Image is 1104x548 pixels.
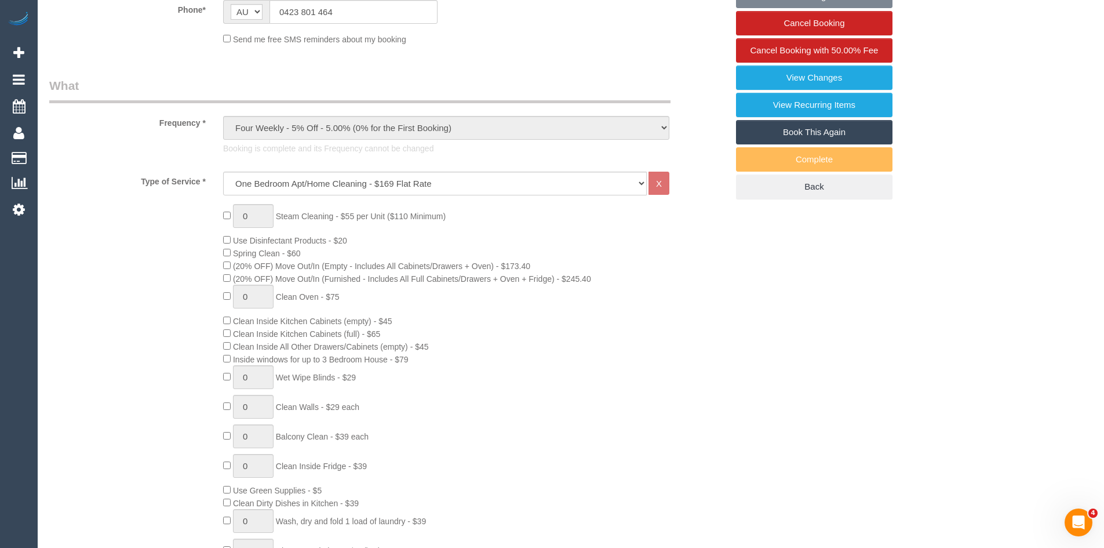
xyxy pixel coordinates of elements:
[7,12,30,28] img: Automaid Logo
[736,38,892,63] a: Cancel Booking with 50.00% Fee
[1088,509,1098,518] span: 4
[276,462,367,471] span: Clean Inside Fridge - $39
[233,274,591,284] span: (20% OFF) Move Out/In (Furnished - Includes All Full Cabinets/Drawers + Oven + Fridge) - $245.40
[233,342,429,351] span: Clean Inside All Other Drawers/Cabinets (empty) - $45
[49,77,671,103] legend: What
[276,373,356,382] span: Wet Wipe Blinds - $29
[233,236,347,245] span: Use Disinfectant Products - $20
[276,432,369,441] span: Balcony Clean - $39 each
[1065,509,1092,536] iframe: Intercom live chat
[233,35,406,44] span: Send me free SMS reminders about my booking
[276,212,446,221] span: Steam Cleaning - $55 per Unit ($110 Minimum)
[233,262,530,271] span: (20% OFF) Move Out/In (Empty - Includes All Cabinets/Drawers + Oven) - $173.40
[736,120,892,144] a: Book This Again
[223,143,669,154] p: Booking is complete and its Frequency cannot be changed
[233,249,301,258] span: Spring Clean - $60
[41,172,214,187] label: Type of Service *
[233,486,322,495] span: Use Green Supplies - $5
[736,93,892,117] a: View Recurring Items
[276,402,359,412] span: Clean Walls - $29 each
[233,499,359,508] span: Clean Dirty Dishes in Kitchen - $39
[736,66,892,90] a: View Changes
[233,329,380,339] span: Clean Inside Kitchen Cabinets (full) - $65
[276,517,426,526] span: Wash, dry and fold 1 load of laundry - $39
[233,355,409,364] span: Inside windows for up to 3 Bedroom House - $79
[276,292,340,302] span: Clean Oven - $75
[736,11,892,35] a: Cancel Booking
[233,317,392,326] span: Clean Inside Kitchen Cabinets (empty) - $45
[736,175,892,199] a: Back
[41,113,214,129] label: Frequency *
[750,45,879,55] span: Cancel Booking with 50.00% Fee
